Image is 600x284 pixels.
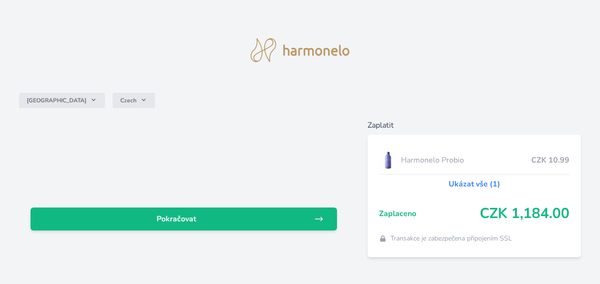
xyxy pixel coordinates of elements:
img: logo.svg [251,38,350,62]
button: Czech [113,93,155,108]
a: Pokračovat [31,208,337,230]
span: CZK 1,184.00 [480,205,569,222]
span: Pokračovat [38,213,314,225]
span: Transakce je zabezpečena připojením SSL [390,234,512,243]
a: Ukázat vše (1) [449,178,500,190]
h6: Zaplatit [368,120,581,131]
button: [GEOGRAPHIC_DATA] [19,93,105,108]
img: CLEAN_PROBIO_se_stinem_x-lo.jpg [379,148,397,172]
span: [GEOGRAPHIC_DATA] [27,97,86,104]
span: Czech [120,97,137,104]
span: Zaplaceno [379,208,480,219]
span: CZK 10.99 [531,154,569,166]
span: Harmonelo Probio [401,154,531,166]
